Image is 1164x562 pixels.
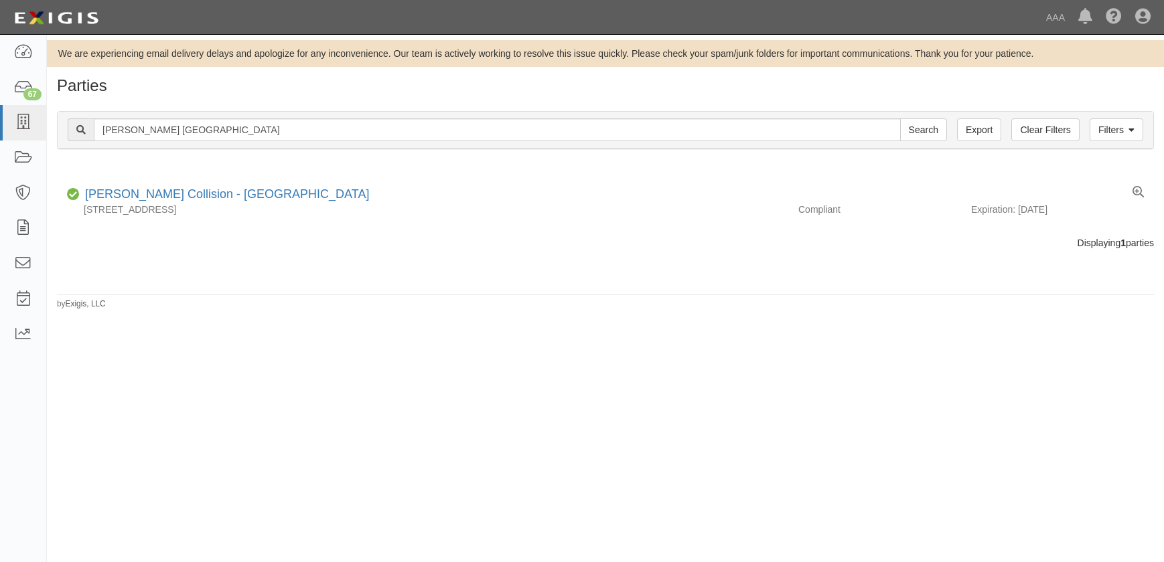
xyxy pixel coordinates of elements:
img: logo-5460c22ac91f19d4615b14bd174203de0afe785f0fc80cf4dbbc73dc1793850b.png [10,6,102,30]
i: Compliant [67,190,80,199]
div: [STREET_ADDRESS] [57,203,788,216]
a: Exigis, LLC [66,299,106,308]
div: We are experiencing email delivery delays and apologize for any inconvenience. Our team is active... [47,47,1164,60]
small: by [57,298,106,310]
a: Export [957,118,1001,141]
div: Compliant [788,203,971,216]
div: 67 [23,88,42,100]
a: AAA [1039,4,1072,31]
i: Help Center - Complianz [1106,9,1122,25]
a: Filters [1090,118,1143,141]
h1: Parties [57,77,1154,94]
div: Displaying parties [47,236,1164,250]
a: [PERSON_NAME] Collision - [GEOGRAPHIC_DATA] [85,187,369,201]
b: 1 [1120,238,1126,248]
a: View results summary [1133,186,1144,199]
input: Search [94,118,901,141]
div: Joe Hudson Collision - 14th Street [80,186,369,203]
input: Search [900,118,947,141]
div: Expiration: [DATE] [971,203,1154,216]
a: Clear Filters [1011,118,1079,141]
